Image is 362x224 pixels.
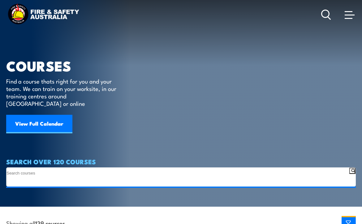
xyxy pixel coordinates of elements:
h4: SEARCH OVER 120 COURSES [6,158,356,165]
input: Search autocomplete input [6,180,349,185]
input: Search input [6,170,349,175]
a: View Full Calendar [6,115,72,133]
h1: COURSES [6,59,125,71]
button: Search magnifier button [349,168,356,174]
form: Search form [6,168,349,186]
p: Find a course thats right for you and your team. We can train on your worksite, in our training c... [6,77,119,107]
